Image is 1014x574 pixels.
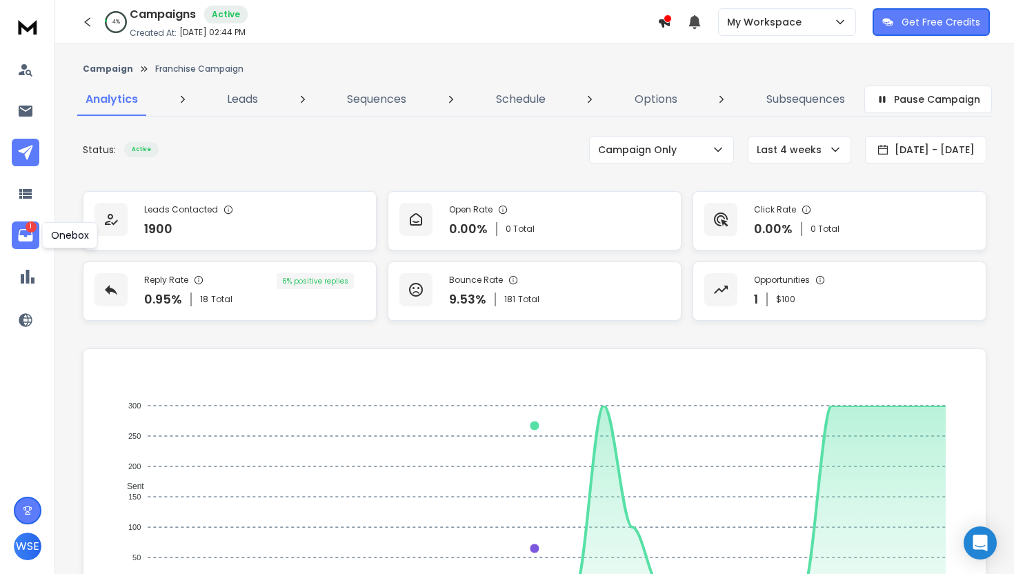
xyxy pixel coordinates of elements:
p: Created At: [130,28,177,39]
p: Options [635,91,677,108]
div: 6 % positive replies [277,273,354,289]
div: Active [124,142,159,157]
button: [DATE] - [DATE] [865,136,986,164]
span: Sent [117,482,144,491]
p: Reply Rate [144,275,188,286]
img: logo [14,14,41,39]
tspan: 150 [128,493,141,501]
p: Campaign Only [598,143,682,157]
tspan: 200 [128,462,141,471]
p: 0.95 % [144,290,182,309]
p: [DATE] 02:44 PM [179,27,246,38]
a: Options [626,83,686,116]
p: Bounce Rate [449,275,503,286]
p: Analytics [86,91,138,108]
p: Leads Contacted [144,204,218,215]
p: $ 100 [776,294,795,305]
a: Sequences [339,83,415,116]
button: WSE [14,533,41,560]
a: Leads [219,83,266,116]
span: Total [211,294,232,305]
a: Open Rate0.00%0 Total [388,191,682,250]
a: Bounce Rate9.53%181Total [388,261,682,321]
p: 1 [26,221,37,232]
p: Subsequences [766,91,845,108]
p: 0.00 % [449,219,488,239]
p: 9.53 % [449,290,486,309]
a: Subsequences [758,83,853,116]
button: Get Free Credits [873,8,990,36]
tspan: 250 [128,432,141,440]
p: 1900 [144,219,172,239]
p: Leads [227,91,258,108]
p: Status: [83,143,116,157]
a: Schedule [488,83,554,116]
tspan: 100 [128,523,141,531]
tspan: 300 [128,402,141,410]
p: Opportunities [754,275,810,286]
a: Analytics [77,83,146,116]
tspan: 50 [132,553,141,562]
a: Reply Rate0.95%18Total6% positive replies [83,261,377,321]
div: Open Intercom Messenger [964,526,997,560]
a: Leads Contacted1900 [83,191,377,250]
a: 1 [12,221,39,249]
p: Sequences [347,91,406,108]
p: Open Rate [449,204,493,215]
p: 0 Total [811,224,839,235]
span: Total [518,294,539,305]
button: Campaign [83,63,133,75]
p: Franchise Campaign [155,63,243,75]
p: 1 [754,290,758,309]
h1: Campaigns [130,6,196,23]
button: Pause Campaign [864,86,992,113]
div: Active [204,6,248,23]
p: Click Rate [754,204,796,215]
div: Onebox [42,222,98,248]
p: Get Free Credits [902,15,980,29]
p: 4 % [112,18,120,26]
p: Schedule [496,91,546,108]
a: Opportunities1$100 [693,261,986,321]
p: 0.00 % [754,219,793,239]
span: 18 [200,294,208,305]
a: Click Rate0.00%0 Total [693,191,986,250]
p: Last 4 weeks [757,143,827,157]
p: My Workspace [727,15,807,29]
p: 0 Total [506,224,535,235]
span: 181 [504,294,515,305]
